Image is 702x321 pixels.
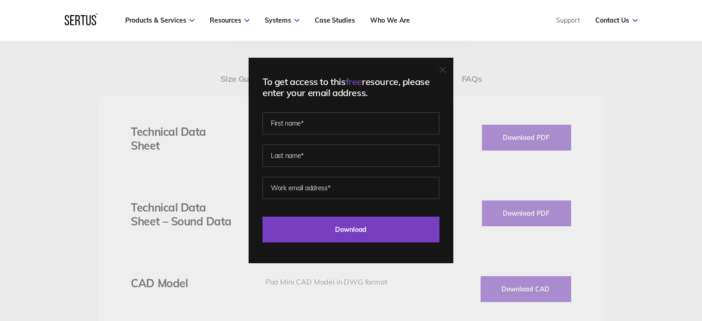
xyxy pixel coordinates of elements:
[346,76,362,87] span: free
[262,217,440,242] input: Download
[262,112,440,134] input: First name*
[371,16,410,24] a: Who We Are
[125,16,195,24] a: Products & Services
[262,76,440,98] div: To get access to this resource, please enter your email address.
[262,177,440,199] input: Work email address*
[265,16,299,24] a: Systems
[210,16,250,24] a: Resources
[596,16,638,24] a: Contact Us
[556,16,580,24] a: Support
[315,16,355,24] a: Case Studies
[262,145,440,167] input: Last name*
